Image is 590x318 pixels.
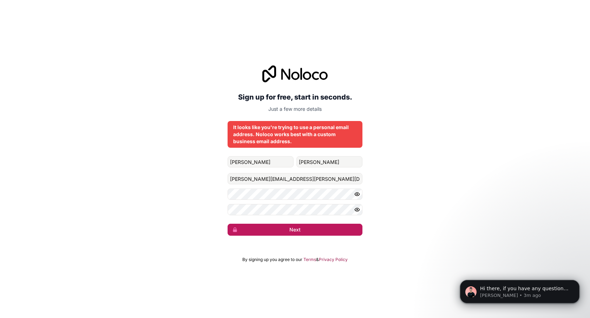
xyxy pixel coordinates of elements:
[242,257,302,262] span: By signing up you agree to our
[228,173,362,184] input: Email address
[228,189,362,200] input: Password
[228,91,362,103] h2: Sign up for free, start in seconds.
[228,204,362,215] input: Confirm password
[303,257,316,262] a: Terms
[316,257,319,262] span: &
[228,156,294,167] input: given-name
[450,265,590,314] iframe: Intercom notifications message
[296,156,362,167] input: family-name
[228,224,362,236] button: Next
[233,124,357,145] div: It looks like you're trying to use a personal email address. Noloco works best with a custom busi...
[319,257,348,262] a: Privacy Policy
[228,106,362,113] p: Just a few more details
